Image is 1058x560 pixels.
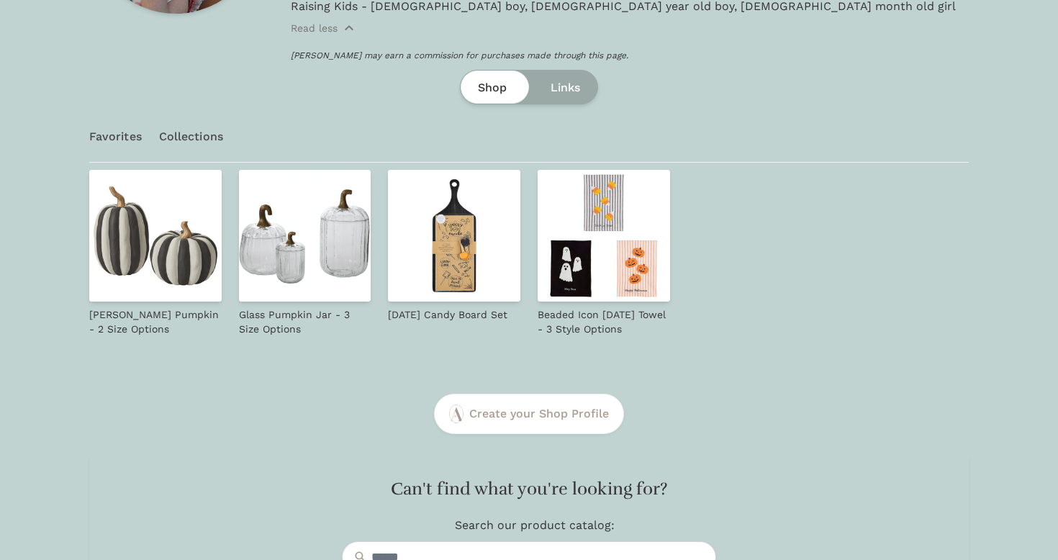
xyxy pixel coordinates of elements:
p: [PERSON_NAME] may earn a commission for purchases made through this page. [291,50,969,61]
img: Glass Pumpkin Jar - 3 Size Options [239,170,371,302]
a: Beaded Icon [DATE] Towel - 3 Style Options [538,302,670,336]
h3: Can't find what you're looking for? [230,479,828,500]
span: Links [551,79,580,96]
p: [DATE] Candy Board Set [388,307,507,322]
p: Beaded Icon [DATE] Towel - 3 Style Options [538,307,670,336]
a: Favorites [89,112,142,162]
img: Halloween Candy Board Set [388,170,520,302]
img: Beaded Icon Halloween Towel - 3 Style Options [538,170,670,302]
span: Shop [478,79,507,96]
a: [DATE] Candy Board Set [388,302,507,322]
p: Search our product catalog: [455,517,615,534]
p: [PERSON_NAME] Pumpkin - 2 Size Options [89,307,222,336]
a: Collections [159,112,223,162]
a: Create your Shop Profile [434,394,624,434]
img: Otho Pumpkin - 2 Size Options [89,170,222,302]
p: Glass Pumpkin Jar - 3 Size Options [239,307,371,336]
a: [PERSON_NAME] Pumpkin - 2 Size Options [89,302,222,336]
a: Glass Pumpkin Jar - 3 Size Options [239,302,371,336]
button: Read less [291,21,355,35]
p: Read less [291,21,338,35]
